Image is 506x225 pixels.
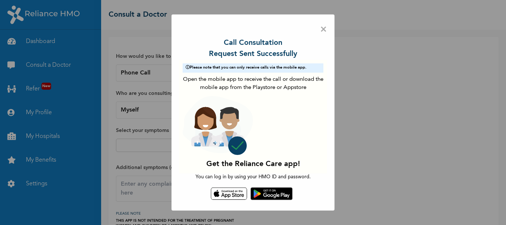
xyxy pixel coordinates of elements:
div: Open the mobile app to receive the call or download the mobile app from the Playstore or Appstore [183,76,323,92]
h3: Call Consultation Request Sent Successfully [179,37,327,60]
p: ⓘ Please note that you can only receive calls via the mobile app. [186,65,320,71]
p: You can log in by using your HMO ID and password. [179,173,327,181]
div: Get the Reliance Care app! [183,159,323,170]
span: × [320,22,327,37]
